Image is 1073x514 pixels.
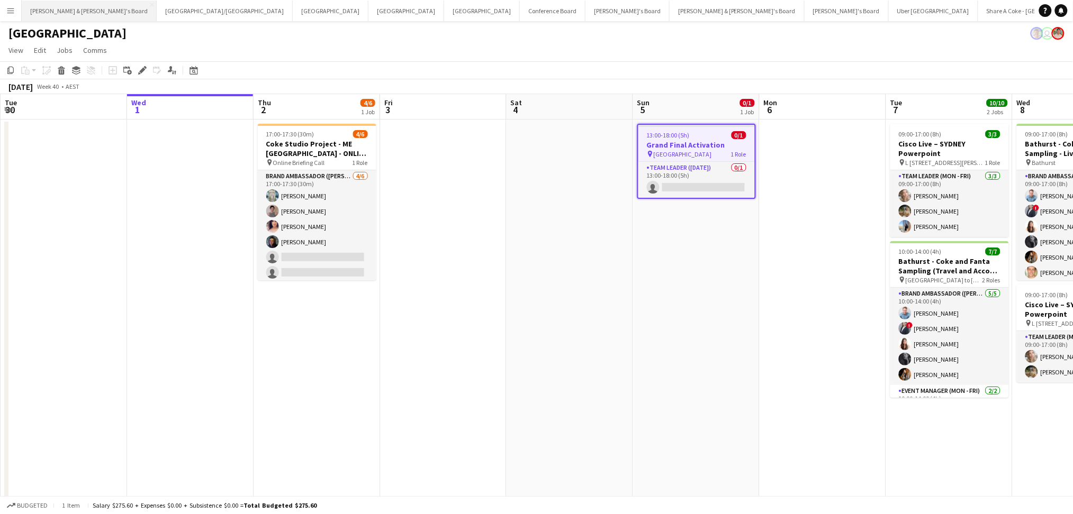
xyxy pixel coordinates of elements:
[741,108,754,116] div: 1 Job
[654,150,712,158] span: [GEOGRAPHIC_DATA]
[258,124,376,280] app-job-card: 17:00-17:30 (30m)4/6Coke Studio Project - ME [GEOGRAPHIC_DATA] - ONLINE BRIEFING Online Briefing ...
[986,247,1000,255] span: 7/7
[1031,27,1043,40] app-user-avatar: Victoria Hunt
[1033,205,1040,211] span: !
[5,98,17,107] span: Tue
[8,45,23,55] span: View
[1015,104,1031,116] span: 8
[899,247,942,255] span: 10:00-14:00 (4h)
[511,98,522,107] span: Sat
[79,43,111,57] a: Comms
[890,98,903,107] span: Tue
[384,98,393,107] span: Fri
[585,1,670,21] button: [PERSON_NAME]'s Board
[131,98,146,107] span: Wed
[764,98,778,107] span: Mon
[52,43,77,57] a: Jobs
[520,1,585,21] button: Conference Board
[30,43,50,57] a: Edit
[986,130,1000,138] span: 3/3
[360,99,375,107] span: 4/6
[890,385,1009,436] app-card-role: Event Manager (Mon - Fri)2/210:00-14:00 (4h)
[244,501,317,509] span: Total Budgeted $275.60
[1025,291,1068,299] span: 09:00-17:00 (8h)
[83,45,107,55] span: Comms
[383,104,393,116] span: 3
[22,1,157,21] button: [PERSON_NAME] & [PERSON_NAME]'s Board
[890,170,1009,237] app-card-role: Team Leader (Mon - Fri)3/309:00-17:00 (8h)[PERSON_NAME][PERSON_NAME][PERSON_NAME]
[899,130,942,138] span: 09:00-17:00 (8h)
[157,1,293,21] button: [GEOGRAPHIC_DATA]/[GEOGRAPHIC_DATA]
[130,104,146,116] span: 1
[907,322,913,328] span: !
[509,104,522,116] span: 4
[982,276,1000,284] span: 2 Roles
[444,1,520,21] button: [GEOGRAPHIC_DATA]
[258,170,376,283] app-card-role: Brand Ambassador ([PERSON_NAME])4/617:00-17:30 (30m)[PERSON_NAME][PERSON_NAME][PERSON_NAME][PERSO...
[1052,27,1065,40] app-user-avatar: Arrence Torres
[985,159,1000,167] span: 1 Role
[890,241,1009,398] app-job-card: 10:00-14:00 (4h)7/7Bathurst - Coke and Fanta Sampling (Travel and Accom Provided) [GEOGRAPHIC_DAT...
[762,104,778,116] span: 6
[1017,98,1031,107] span: Wed
[1041,27,1054,40] app-user-avatar: Jenny Tu
[4,43,28,57] a: View
[638,140,755,150] h3: Grand Final Activation
[293,1,368,21] button: [GEOGRAPHIC_DATA]
[93,501,317,509] div: Salary $275.60 + Expenses $0.00 + Subsistence $0.00 =
[890,139,1009,158] h3: Cisco Live – SYDNEY Powerpoint
[266,130,314,138] span: 17:00-17:30 (30m)
[361,108,375,116] div: 1 Job
[1032,159,1056,167] span: Bathurst
[8,25,127,41] h1: [GEOGRAPHIC_DATA]
[647,131,690,139] span: 13:00-18:00 (5h)
[637,98,650,107] span: Sun
[273,159,325,167] span: Online Briefing Call
[258,139,376,158] h3: Coke Studio Project - ME [GEOGRAPHIC_DATA] - ONLINE BRIEFING
[889,1,978,21] button: Uber [GEOGRAPHIC_DATA]
[987,99,1008,107] span: 10/10
[5,500,49,511] button: Budgeted
[740,99,755,107] span: 0/1
[805,1,889,21] button: [PERSON_NAME]'s Board
[368,1,444,21] button: [GEOGRAPHIC_DATA]
[670,1,805,21] button: [PERSON_NAME] & [PERSON_NAME]'s Board
[987,108,1007,116] div: 2 Jobs
[636,104,650,116] span: 5
[638,162,755,198] app-card-role: Team Leader ([DATE])0/113:00-18:00 (5h)
[731,150,746,158] span: 1 Role
[906,276,982,284] span: [GEOGRAPHIC_DATA] to [GEOGRAPHIC_DATA]
[890,256,1009,276] h3: Bathurst - Coke and Fanta Sampling (Travel and Accom Provided)
[889,104,903,116] span: 7
[906,159,985,167] span: L [STREET_ADDRESS][PERSON_NAME] (Veritas Offices)
[3,104,17,116] span: 30
[35,82,61,90] span: Week 40
[890,288,1009,385] app-card-role: Brand Ambassador ([PERSON_NAME])5/510:00-14:00 (4h)[PERSON_NAME]![PERSON_NAME][PERSON_NAME][PERSO...
[890,124,1009,237] app-job-card: 09:00-17:00 (8h)3/3Cisco Live – SYDNEY Powerpoint L [STREET_ADDRESS][PERSON_NAME] (Veritas Office...
[1025,130,1068,138] span: 09:00-17:00 (8h)
[353,159,368,167] span: 1 Role
[637,124,756,199] app-job-card: 13:00-18:00 (5h)0/1Grand Final Activation [GEOGRAPHIC_DATA]1 RoleTeam Leader ([DATE])0/113:00-18:...
[258,98,271,107] span: Thu
[66,82,79,90] div: AEST
[17,502,48,509] span: Budgeted
[58,501,84,509] span: 1 item
[8,81,33,92] div: [DATE]
[57,45,73,55] span: Jobs
[256,104,271,116] span: 2
[732,131,746,139] span: 0/1
[34,45,46,55] span: Edit
[353,130,368,138] span: 4/6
